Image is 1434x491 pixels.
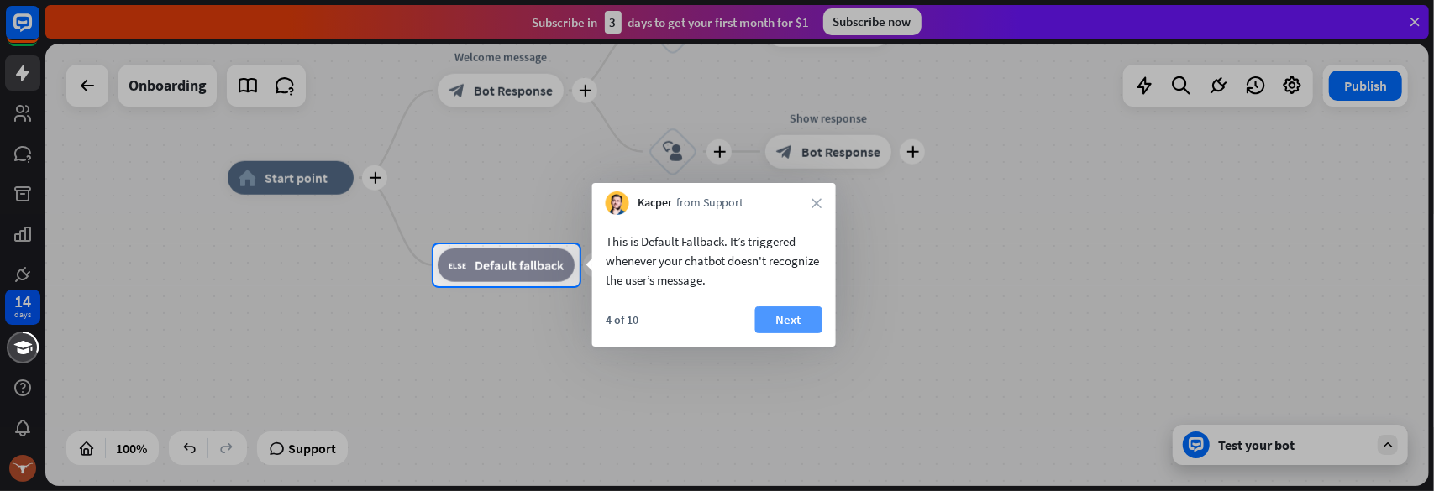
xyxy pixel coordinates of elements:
[812,198,822,208] i: close
[676,195,744,212] span: from Support
[606,312,638,327] div: 4 of 10
[449,257,466,274] i: block_fallback
[755,306,822,333] button: Next
[13,7,64,57] button: Open LiveChat chat widget
[475,257,564,274] span: Default fallback
[606,232,822,290] div: This is Default Fallback. It’s triggered whenever your chatbot doesn't recognize the user’s message.
[638,195,672,212] span: Kacper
